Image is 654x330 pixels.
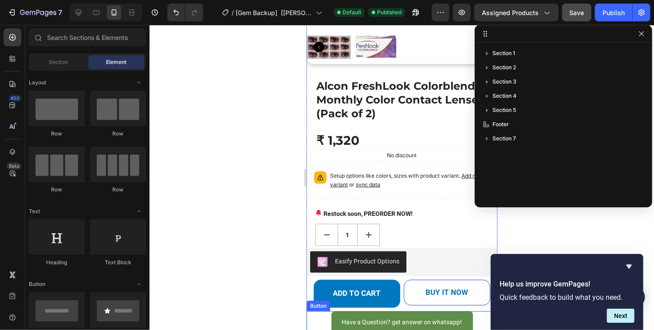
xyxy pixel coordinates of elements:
div: Row [90,186,146,194]
button: Save [562,4,591,21]
div: Button [2,277,22,285]
div: 450 [8,95,21,102]
span: Published [377,8,402,16]
span: Assigned Products [482,8,539,17]
span: Section 2 [492,63,516,72]
span: Toggle open [132,76,146,90]
span: Layout [29,79,46,87]
button: Next question [607,309,634,323]
div: Beta [7,163,21,170]
span: Default [343,8,361,16]
span: Section 4 [492,91,516,100]
input: Search Sections & Elements [29,28,146,46]
div: Text Block [90,258,146,266]
span: Section 7 [492,134,516,143]
div: Row [29,186,85,194]
span: Footer [492,120,509,129]
iframe: Design area [307,25,497,330]
div: Row [90,130,146,138]
button: Assigned Products [474,4,559,21]
div: Heading [29,258,85,266]
span: Text [29,207,40,215]
button: Publish [595,4,632,21]
span: Section 3 [492,77,516,86]
button: Hide survey [624,261,634,272]
span: Save [570,9,584,16]
div: Row [29,130,85,138]
span: Element [106,58,126,66]
span: Section 1 [492,49,515,58]
div: Publish [603,8,625,17]
h2: Help us improve GemPages! [500,279,634,290]
p: 7 [58,7,62,18]
span: [Gem Backup] [[PERSON_NAME]] Product Page [236,8,312,17]
p: Have a Question? get answer on whatsapp! [35,292,156,303]
div: Help us improve GemPages! [500,261,634,323]
button: 7 [4,4,66,21]
a: Have a Question? get answer on whatsapp! [25,286,166,308]
span: Section 5 [492,106,516,115]
span: Toggle open [132,277,146,291]
div: Undo/Redo [167,4,203,21]
span: Button [29,280,45,288]
span: / [232,8,234,17]
span: Section [49,58,68,66]
span: Toggle open [132,204,146,219]
p: Quick feedback to build what you need. [500,293,634,302]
